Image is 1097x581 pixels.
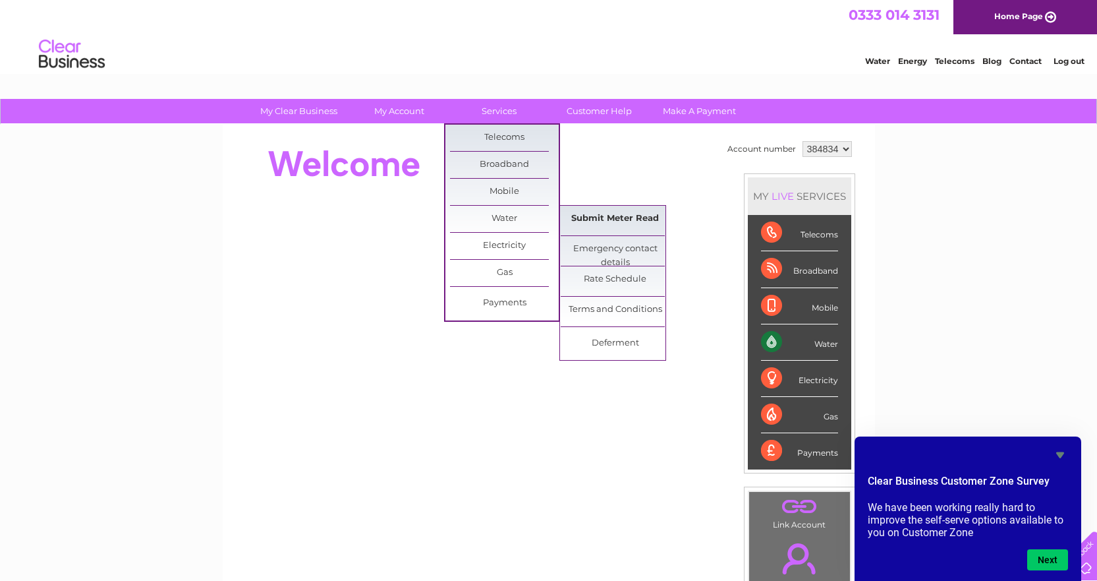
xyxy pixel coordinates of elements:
div: Gas [761,397,838,433]
img: logo.png [38,34,105,75]
a: Water [865,56,890,66]
a: Emergency contact details [561,236,669,262]
div: Broadband [761,251,838,288]
a: Telecoms [935,56,974,66]
a: Water [450,206,559,232]
a: Log out [1054,56,1084,66]
div: Electricity [761,361,838,397]
p: We have been working really hard to improve the self-serve options available to you on Customer Zone [868,501,1068,539]
a: Blog [982,56,1001,66]
div: Water [761,324,838,361]
a: Electricity [450,233,559,259]
a: Gas [450,260,559,286]
a: Make A Payment [645,99,754,123]
button: Hide survey [1052,447,1068,463]
div: MY SERVICES [748,177,851,215]
button: Next question [1027,549,1068,570]
a: Mobile [450,179,559,205]
a: Services [445,99,553,123]
a: Payments [450,290,559,317]
a: Energy [898,56,927,66]
a: Terms and Conditions [561,297,669,323]
a: Deferment [561,330,669,357]
div: Clear Business Customer Zone Survey [868,447,1068,570]
a: . [752,495,847,518]
div: LIVE [769,190,797,202]
a: My Clear Business [244,99,353,123]
a: Broadband [450,152,559,178]
a: Telecoms [450,125,559,151]
a: Submit Meter Read [561,206,669,232]
div: Telecoms [761,215,838,251]
a: Rate Schedule [561,266,669,293]
a: My Account [345,99,453,123]
td: Link Account [748,491,851,533]
div: Clear Business is a trading name of Verastar Limited (registered in [GEOGRAPHIC_DATA] No. 3667643... [238,7,860,64]
td: Account number [724,138,799,160]
div: Payments [761,433,838,469]
a: Customer Help [545,99,654,123]
a: Contact [1009,56,1042,66]
div: Mobile [761,288,838,324]
a: 0333 014 3131 [849,7,940,23]
h2: Clear Business Customer Zone Survey [868,474,1068,496]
